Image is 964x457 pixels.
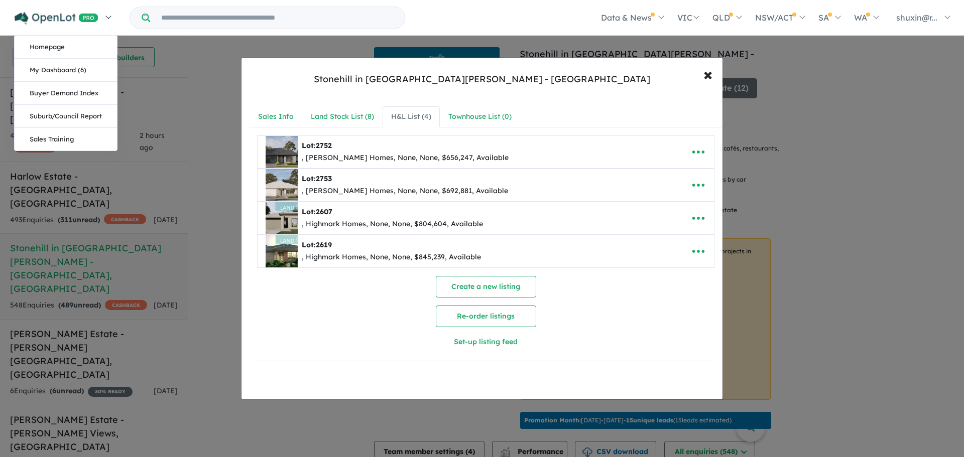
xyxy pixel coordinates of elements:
a: My Dashboard (6) [15,59,117,82]
a: Buyer Demand Index [15,82,117,105]
div: Townhouse List ( 0 ) [448,111,512,123]
div: , [PERSON_NAME] Homes, None, None, $656,247, Available [302,152,509,164]
img: Stonehill%20in%20Bacchus%20Marsh%20Estate%20-%20Maddingley%20-%20Lot%202752___1750301781.jpg [266,136,298,168]
b: Lot: [302,207,332,216]
img: Stonehill%20in%20Bacchus%20Marsh%20Estate%20-%20Maddingley%20-%20Lot%202753___1750301782.jpg [266,169,298,201]
a: Suburb/Council Report [15,105,117,128]
div: , Highmark Homes, None, None, $845,239, Available [302,251,481,263]
button: Re-order listings [436,306,536,327]
img: Openlot PRO Logo White [15,12,98,25]
span: 2619 [316,240,332,249]
div: H&L List ( 4 ) [391,111,431,123]
span: × [703,63,712,85]
div: Land Stock List ( 8 ) [311,111,374,123]
span: 2752 [316,141,332,150]
b: Lot: [302,240,332,249]
img: Stonehill%20in%20Bacchus%20Marsh%20Estate%20-%20Maddingley%20-%20Lot%202607___1750301782.jpg [266,202,298,234]
span: 2753 [316,174,332,183]
div: , [PERSON_NAME] Homes, None, None, $692,881, Available [302,185,508,197]
img: Stonehill%20in%20Bacchus%20Marsh%20Estate%20-%20Maddingley%20-%20Lot%202619___1750301783.jpg [266,235,298,267]
span: 2607 [316,207,332,216]
a: Sales Training [15,128,117,150]
input: Try estate name, suburb, builder or developer [152,7,403,29]
button: Create a new listing [436,276,536,297]
div: Stonehill in [GEOGRAPHIC_DATA][PERSON_NAME] - [GEOGRAPHIC_DATA] [314,73,650,86]
a: Homepage [15,36,117,59]
button: Set-up listing feed [372,331,600,353]
b: Lot: [302,174,332,183]
b: Lot: [302,141,332,150]
div: Sales Info [258,111,294,123]
div: , Highmark Homes, None, None, $804,604, Available [302,218,483,230]
span: shuxin@r... [896,13,937,23]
